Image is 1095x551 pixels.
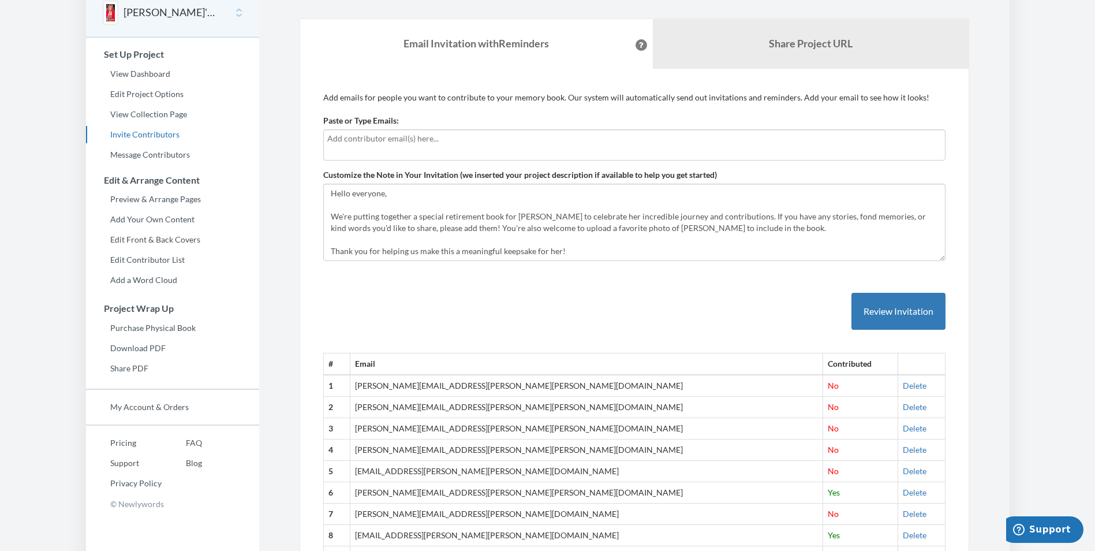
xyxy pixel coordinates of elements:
td: [PERSON_NAME][EMAIL_ADDRESS][PERSON_NAME][PERSON_NAME][DOMAIN_NAME] [350,440,823,461]
a: Download PDF [86,340,259,357]
h3: Edit & Arrange Content [87,175,259,185]
a: Edit Front & Back Covers [86,231,259,248]
p: Add emails for people you want to contribute to your memory book. Our system will automatically s... [323,92,945,103]
button: [PERSON_NAME]'s Retirement [124,5,217,20]
a: Delete [903,466,926,476]
label: Paste or Type Emails: [323,115,399,126]
td: [PERSON_NAME][EMAIL_ADDRESS][PERSON_NAME][PERSON_NAME][DOMAIN_NAME] [350,482,823,504]
a: Blog [162,455,202,472]
th: 3 [323,418,350,440]
td: [PERSON_NAME][EMAIL_ADDRESS][PERSON_NAME][DOMAIN_NAME] [350,504,823,525]
th: 7 [323,504,350,525]
th: Email [350,353,823,375]
th: 5 [323,461,350,482]
span: No [828,445,839,455]
th: 4 [323,440,350,461]
h3: Set Up Project [87,49,259,59]
span: Yes [828,487,840,497]
a: Delete [903,487,926,497]
a: Invite Contributors [86,126,259,143]
td: [EMAIL_ADDRESS][PERSON_NAME][PERSON_NAME][DOMAIN_NAME] [350,461,823,482]
a: My Account & Orders [86,399,259,416]
th: 1 [323,375,350,396]
p: © Newlywords [86,495,259,513]
a: View Collection Page [86,106,259,123]
th: Contributed [823,353,898,375]
button: Review Invitation [851,293,945,330]
a: Delete [903,423,926,433]
a: Delete [903,381,926,390]
span: No [828,402,839,412]
a: Privacy Policy [86,475,162,492]
span: Yes [828,530,840,540]
a: Share PDF [86,360,259,377]
label: Customize the Note in Your Invitation (we inserted your project description if available to help ... [323,169,717,181]
th: # [323,353,350,375]
a: Delete [903,445,926,455]
td: [PERSON_NAME][EMAIL_ADDRESS][PERSON_NAME][PERSON_NAME][DOMAIN_NAME] [350,397,823,418]
a: Message Contributors [86,146,259,163]
a: FAQ [162,434,202,452]
a: Add a Word Cloud [86,271,259,289]
a: Delete [903,509,926,519]
th: 8 [323,525,350,546]
a: Add Your Own Content [86,211,259,228]
a: View Dashboard [86,65,259,83]
td: [EMAIL_ADDRESS][PERSON_NAME][PERSON_NAME][DOMAIN_NAME] [350,525,823,546]
a: Preview & Arrange Pages [86,191,259,208]
span: No [828,466,839,476]
a: Edit Contributor List [86,251,259,269]
th: 6 [323,482,350,504]
span: No [828,381,839,390]
td: [PERSON_NAME][EMAIL_ADDRESS][PERSON_NAME][PERSON_NAME][DOMAIN_NAME] [350,375,823,396]
td: [PERSON_NAME][EMAIL_ADDRESS][PERSON_NAME][PERSON_NAME][DOMAIN_NAME] [350,418,823,440]
span: No [828,509,839,519]
a: Pricing [86,434,162,452]
strong: Email Invitation with Reminders [403,37,549,50]
a: Purchase Physical Book [86,319,259,337]
b: Share Project URL [769,37,853,50]
h3: Project Wrap Up [87,303,259,314]
a: Delete [903,402,926,412]
th: 2 [323,397,350,418]
textarea: Hello everyone, We're putting together a special retirement book for [PERSON_NAME] to celebrate h... [323,184,945,261]
iframe: Opens a widget where you can chat to one of our agents [1006,516,1083,545]
a: Edit Project Options [86,85,259,103]
input: Add contributor email(s) here... [327,132,941,145]
span: No [828,423,839,433]
a: Support [86,455,162,472]
a: Delete [903,530,926,540]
